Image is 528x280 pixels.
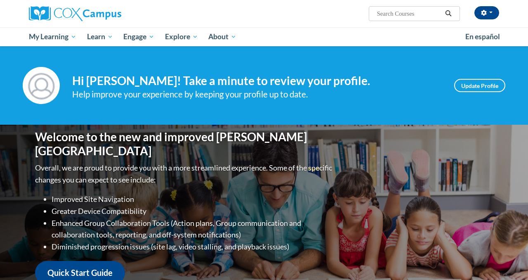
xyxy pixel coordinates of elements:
[123,32,154,42] span: Engage
[376,9,442,19] input: Search Courses
[118,27,160,46] a: Engage
[454,79,505,92] a: Update Profile
[23,67,60,104] img: Profile Image
[160,27,203,46] a: Explore
[460,28,505,45] a: En español
[495,247,521,273] iframe: Button to launch messaging window
[87,32,113,42] span: Learn
[208,32,236,42] span: About
[72,88,442,101] div: Help improve your experience by keeping your profile up to date.
[52,193,334,205] li: Improved Site Navigation
[52,241,334,253] li: Diminished progression issues (site lag, video stalling, and playback issues)
[35,162,334,186] p: Overall, we are proud to provide you with a more streamlined experience. Some of the specific cha...
[442,9,455,19] button: Search
[24,27,82,46] a: My Learning
[72,74,442,88] h4: Hi [PERSON_NAME]! Take a minute to review your profile.
[203,27,242,46] a: About
[35,130,334,158] h1: Welcome to the new and improved [PERSON_NAME][GEOGRAPHIC_DATA]
[52,217,334,241] li: Enhanced Group Collaboration Tools (Action plans, Group communication and collaboration tools, re...
[165,32,198,42] span: Explore
[23,27,505,46] div: Main menu
[29,6,177,21] a: Cox Campus
[29,6,121,21] img: Cox Campus
[29,32,76,42] span: My Learning
[465,32,500,41] span: En español
[82,27,118,46] a: Learn
[474,6,499,19] button: Account Settings
[52,205,334,217] li: Greater Device Compatibility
